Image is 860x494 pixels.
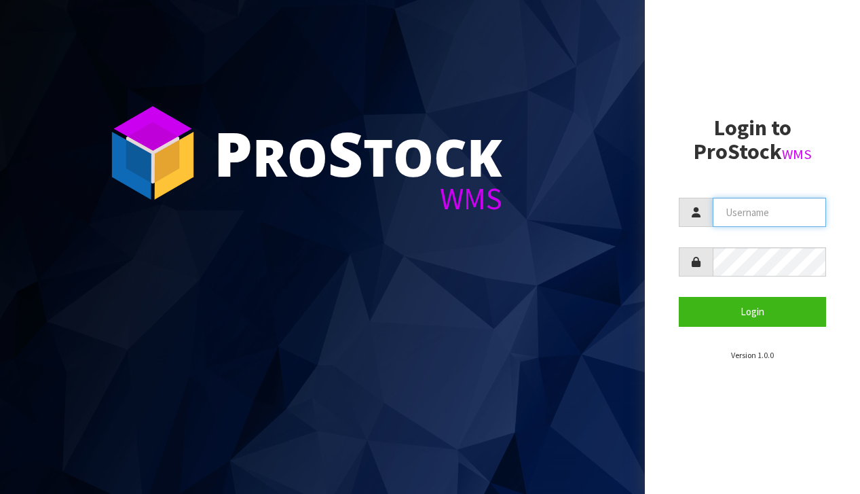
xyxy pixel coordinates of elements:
button: Login [679,297,826,326]
span: S [328,111,363,194]
small: Version 1.0.0 [731,350,774,360]
small: WMS [782,145,812,163]
img: ProStock Cube [102,102,204,204]
div: ro tock [214,122,502,183]
span: P [214,111,253,194]
div: WMS [214,183,502,214]
h2: Login to ProStock [679,116,826,164]
input: Username [713,198,826,227]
